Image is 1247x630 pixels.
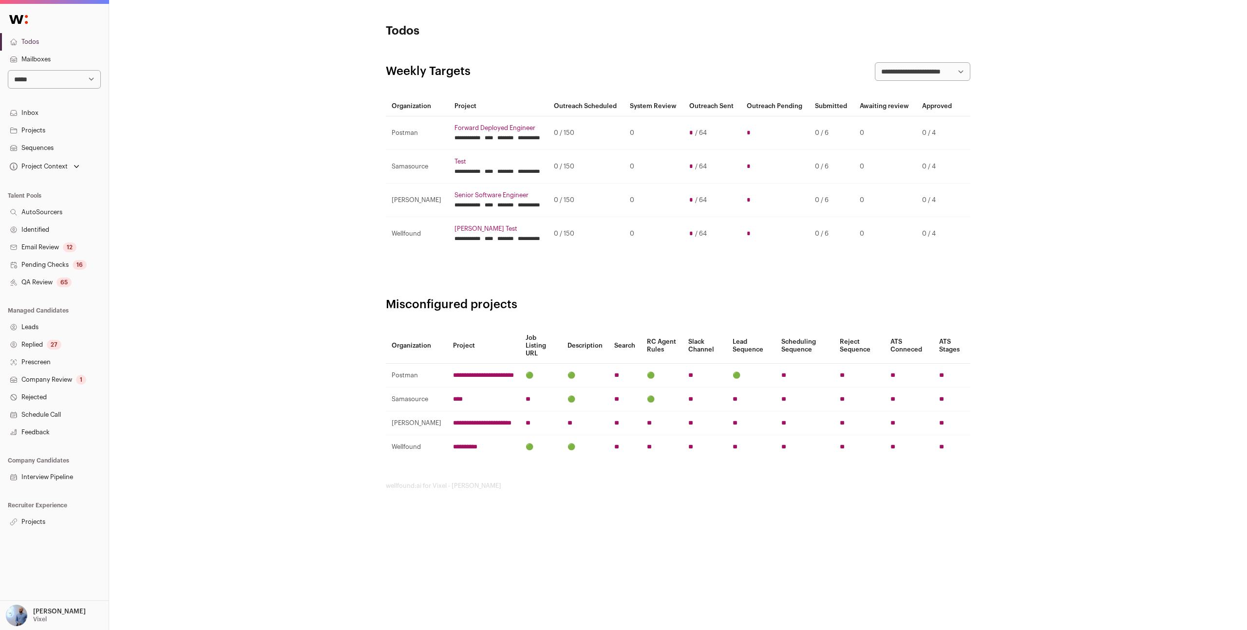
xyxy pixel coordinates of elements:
[548,184,624,217] td: 0 / 150
[454,225,542,233] a: [PERSON_NAME] Test
[854,116,916,150] td: 0
[63,242,76,252] div: 12
[386,435,447,459] td: Wellfound
[775,328,834,364] th: Scheduling Sequence
[386,297,970,313] h2: Misconfigured projects
[562,328,608,364] th: Description
[520,364,562,388] td: 🟢
[386,64,471,79] h2: Weekly Targets
[33,608,86,615] p: [PERSON_NAME]
[834,328,885,364] th: Reject Sequence
[809,116,854,150] td: 0 / 6
[76,375,86,385] div: 1
[562,388,608,411] td: 🟢
[741,96,810,116] th: Outreach Pending
[624,217,683,251] td: 0
[8,160,81,173] button: Open dropdown
[386,411,447,435] td: [PERSON_NAME]
[641,388,682,411] td: 🟢
[520,435,562,459] td: 🟢
[520,328,562,364] th: Job Listing URL
[641,328,682,364] th: RC Agent Rules
[454,191,542,199] a: Senior Software Engineer
[8,163,68,170] div: Project Context
[57,278,72,287] div: 65
[454,158,542,166] a: Test
[809,150,854,184] td: 0 / 6
[695,163,707,170] span: / 64
[809,96,854,116] th: Submitted
[386,364,447,388] td: Postman
[624,150,683,184] td: 0
[809,184,854,217] td: 0 / 6
[386,150,449,184] td: Samasource
[854,96,916,116] th: Awaiting review
[854,184,916,217] td: 0
[695,230,707,238] span: / 64
[47,340,61,350] div: 27
[386,328,447,364] th: Organization
[4,605,88,626] button: Open dropdown
[916,96,959,116] th: Approved
[73,260,87,270] div: 16
[885,328,933,364] th: ATS Conneced
[682,328,727,364] th: Slack Channel
[386,482,970,490] footer: wellfound:ai for Vixel - [PERSON_NAME]
[916,116,959,150] td: 0 / 4
[386,217,449,251] td: Wellfound
[33,615,47,623] p: Vixel
[916,150,959,184] td: 0 / 4
[386,184,449,217] td: [PERSON_NAME]
[695,129,707,137] span: / 64
[608,328,641,364] th: Search
[548,217,624,251] td: 0 / 150
[916,184,959,217] td: 0 / 4
[641,364,682,388] td: 🟢
[386,23,581,39] h1: Todos
[683,96,740,116] th: Outreach Sent
[6,605,27,626] img: 97332-medium_jpg
[933,328,970,364] th: ATS Stages
[447,328,520,364] th: Project
[727,364,775,388] td: 🟢
[624,96,683,116] th: System Review
[562,364,608,388] td: 🟢
[854,150,916,184] td: 0
[916,217,959,251] td: 0 / 4
[548,116,624,150] td: 0 / 150
[454,124,542,132] a: Forward Deployed Engineer
[548,150,624,184] td: 0 / 150
[809,217,854,251] td: 0 / 6
[727,328,775,364] th: Lead Sequence
[4,10,33,29] img: Wellfound
[386,388,447,411] td: Samasource
[548,96,624,116] th: Outreach Scheduled
[562,435,608,459] td: 🟢
[624,116,683,150] td: 0
[386,96,449,116] th: Organization
[624,184,683,217] td: 0
[695,196,707,204] span: / 64
[449,96,548,116] th: Project
[854,217,916,251] td: 0
[386,116,449,150] td: Postman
